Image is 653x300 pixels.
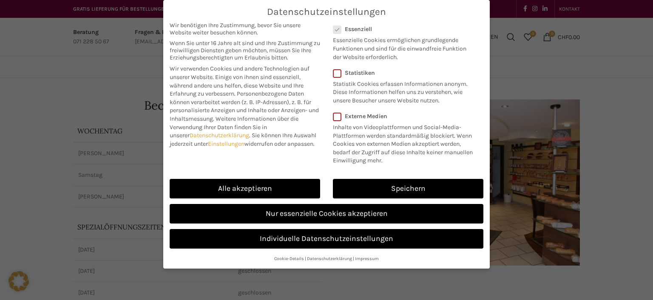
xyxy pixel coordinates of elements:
[333,120,478,165] p: Inhalte von Videoplattformen und Social-Media-Plattformen werden standardmäßig blockiert. Wenn Co...
[170,90,319,122] span: Personenbezogene Daten können verarbeitet werden (z. B. IP-Adressen), z. B. für personalisierte A...
[267,6,386,17] span: Datenschutzeinstellungen
[170,65,309,97] span: Wir verwenden Cookies und andere Technologien auf unserer Website. Einige von ihnen sind essenzie...
[170,229,483,249] a: Individuelle Datenschutzeinstellungen
[333,76,472,105] p: Statistik Cookies erfassen Informationen anonym. Diese Informationen helfen uns zu verstehen, wie...
[333,69,472,76] label: Statistiken
[190,132,249,139] a: Datenschutzerklärung
[333,179,483,198] a: Speichern
[208,140,244,147] a: Einstellungen
[170,22,320,36] span: Wir benötigen Ihre Zustimmung, bevor Sie unsere Website weiter besuchen können.
[333,33,472,61] p: Essenzielle Cookies ermöglichen grundlegende Funktionen und sind für die einwandfreie Funktion de...
[333,113,478,120] label: Externe Medien
[170,115,298,139] span: Weitere Informationen über die Verwendung Ihrer Daten finden Sie in unserer .
[333,25,472,33] label: Essenziell
[170,132,316,147] span: Sie können Ihre Auswahl jederzeit unter widerrufen oder anpassen.
[170,179,320,198] a: Alle akzeptieren
[170,40,320,61] span: Wenn Sie unter 16 Jahre alt sind und Ihre Zustimmung zu freiwilligen Diensten geben möchten, müss...
[307,256,352,261] a: Datenschutzerklärung
[274,256,304,261] a: Cookie-Details
[170,204,483,224] a: Nur essenzielle Cookies akzeptieren
[355,256,379,261] a: Impressum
